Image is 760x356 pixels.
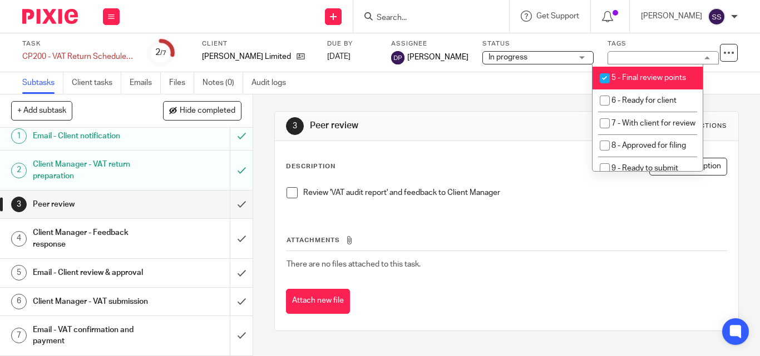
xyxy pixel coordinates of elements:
div: 1 [11,128,27,144]
span: Get Support [536,12,579,20]
small: /7 [160,50,166,56]
img: svg%3E [391,51,404,64]
div: 3 [11,197,27,212]
h1: Email - Client review & approval [33,264,157,281]
span: 5 - Final review points [611,74,686,82]
p: [PERSON_NAME] Limited [202,51,291,62]
span: [PERSON_NAME] [407,52,468,63]
a: Files [169,72,194,94]
label: Status [482,39,594,48]
div: 2 [155,46,166,59]
div: 7 [11,328,27,343]
a: Subtasks [22,72,63,94]
h1: Peer review [310,120,530,132]
div: 3 [286,117,304,135]
div: 4 [11,231,27,247]
span: 7 - With client for review [611,119,695,127]
p: Review 'VAT audit report' and feedback to Client Manager [303,187,727,198]
label: Client [202,39,313,48]
button: + Add subtask [11,101,72,120]
h1: Peer review [33,196,157,213]
button: Attach new file [286,289,350,314]
label: Due by [327,39,377,48]
label: Tags [608,39,719,48]
h1: Client Manager - VAT submission [33,293,157,310]
a: Client tasks [72,72,121,94]
span: [DATE] [327,53,351,61]
span: Attachments [287,237,340,243]
button: Hide completed [163,101,241,120]
h1: Client Manager - Feedback response [33,224,157,253]
h1: Email - Client notification [33,128,157,144]
span: 6 - Ready for client [611,97,677,104]
div: 6 [11,294,27,309]
label: Assignee [391,39,468,48]
span: There are no files attached to this task. [287,260,421,268]
div: 5 [11,265,27,280]
h1: Client Manager - VAT return preparation [33,156,157,184]
span: 9 - Ready to submit [611,164,678,172]
img: Pixie [22,9,78,24]
span: In progress [488,53,527,61]
a: Notes (0) [203,72,243,94]
a: Emails [130,72,161,94]
a: Audit logs [251,72,294,94]
span: 8 - Approved for filing [611,142,686,149]
h1: Email - VAT confirmation and payment [33,322,157,350]
input: Search [376,13,476,23]
img: svg%3E [708,8,726,26]
div: CP200 - VAT Return Schedule 1- Jan/Apr/Jul/Oct [22,51,134,62]
label: Task [22,39,134,48]
div: 2 [11,163,27,178]
span: Hide completed [180,107,235,116]
p: Description [286,162,335,171]
p: [PERSON_NAME] [641,11,702,22]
